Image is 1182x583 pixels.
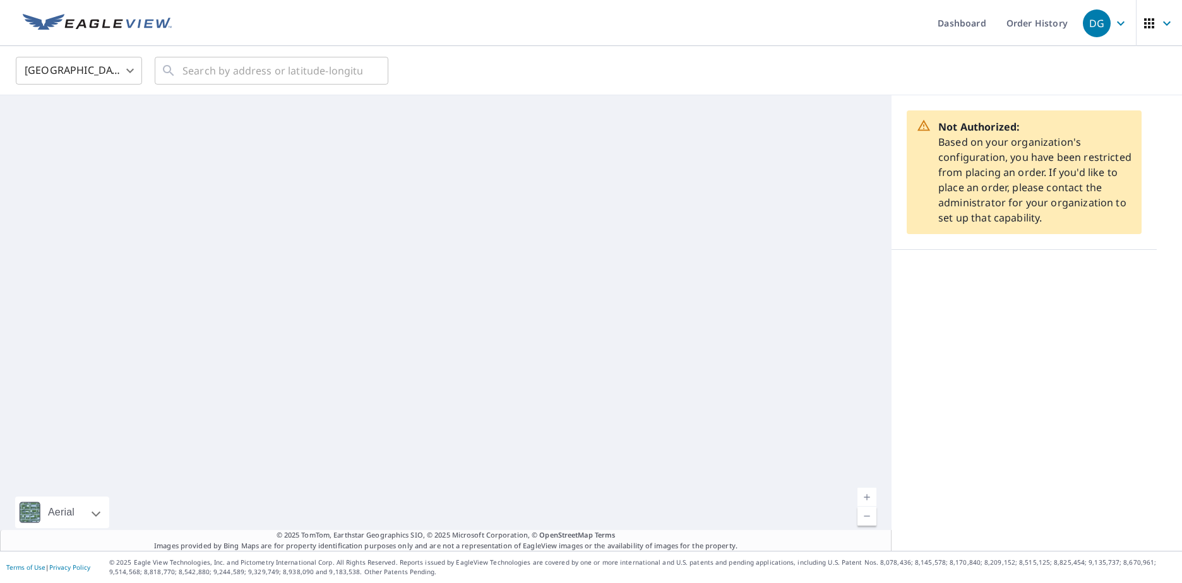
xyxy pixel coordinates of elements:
div: Aerial [15,497,109,528]
img: EV Logo [23,14,172,33]
a: Privacy Policy [49,563,90,572]
p: © 2025 Eagle View Technologies, Inc. and Pictometry International Corp. All Rights Reserved. Repo... [109,558,1176,577]
a: Terms [595,530,616,539]
p: | [6,563,90,571]
div: Aerial [44,497,78,528]
a: Current Level 5, Zoom In [857,488,876,507]
a: OpenStreetMap [539,530,592,539]
span: © 2025 TomTom, Earthstar Geographics SIO, © 2025 Microsoft Corporation, © [277,530,616,541]
div: DG [1083,9,1111,37]
strong: Not Authorized: [938,120,1020,134]
input: Search by address or latitude-longitude [182,53,362,88]
a: Current Level 5, Zoom Out [857,507,876,526]
p: Based on your organization's configuration, you have been restricted from placing an order. If yo... [938,119,1131,225]
a: Terms of Use [6,563,45,572]
div: [GEOGRAPHIC_DATA] [16,53,142,88]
